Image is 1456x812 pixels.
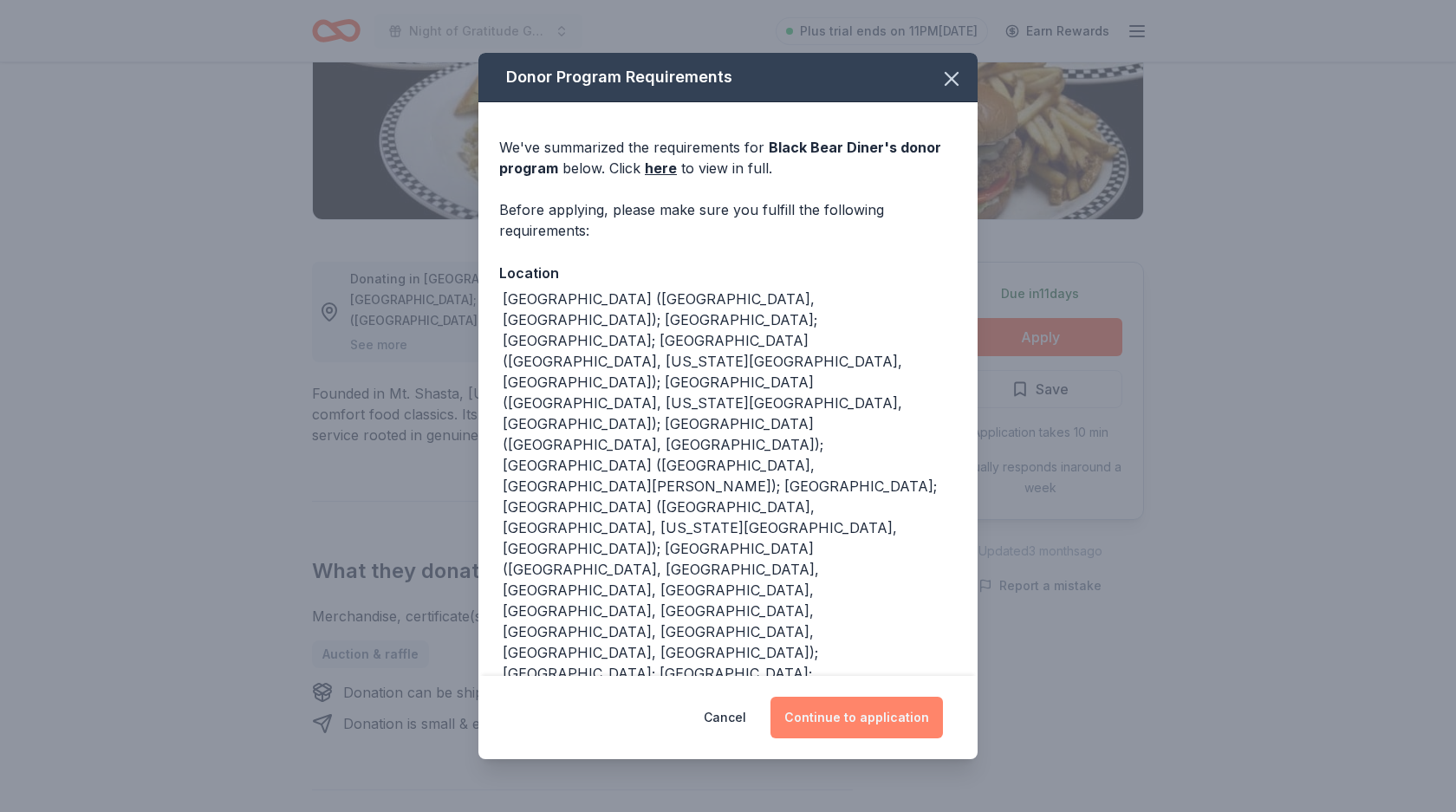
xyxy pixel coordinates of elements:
[499,137,957,179] div: We've summarized the requirements for below. Click to view in full.
[499,199,957,241] div: Before applying, please make sure you fulfill the following requirements:
[499,262,957,284] div: Location
[478,53,978,102] div: Donor Program Requirements
[645,158,677,179] a: here
[503,289,957,746] div: [GEOGRAPHIC_DATA] ([GEOGRAPHIC_DATA], [GEOGRAPHIC_DATA]); [GEOGRAPHIC_DATA]; [GEOGRAPHIC_DATA]; [...
[704,697,746,738] button: Cancel
[770,697,943,738] button: Continue to application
